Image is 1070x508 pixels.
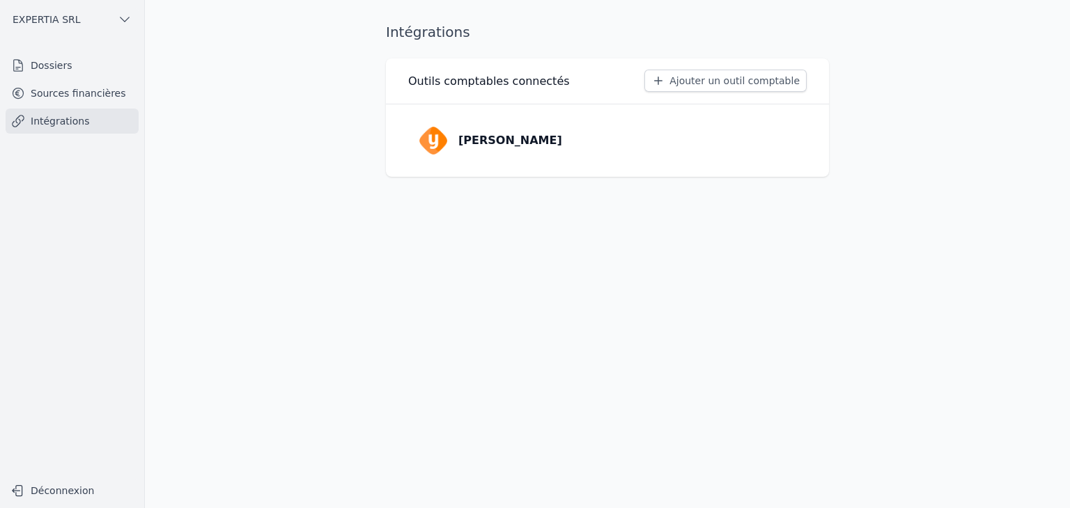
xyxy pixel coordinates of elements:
[458,132,562,149] p: [PERSON_NAME]
[386,22,470,42] h1: Intégrations
[6,53,139,78] a: Dossiers
[644,70,807,92] button: Ajouter un outil comptable
[408,73,570,90] h3: Outils comptables connectés
[6,8,139,31] button: EXPERTIA SRL
[408,116,807,166] a: [PERSON_NAME]
[6,81,139,106] a: Sources financières
[6,109,139,134] a: Intégrations
[13,13,81,26] span: EXPERTIA SRL
[6,479,139,502] button: Déconnexion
